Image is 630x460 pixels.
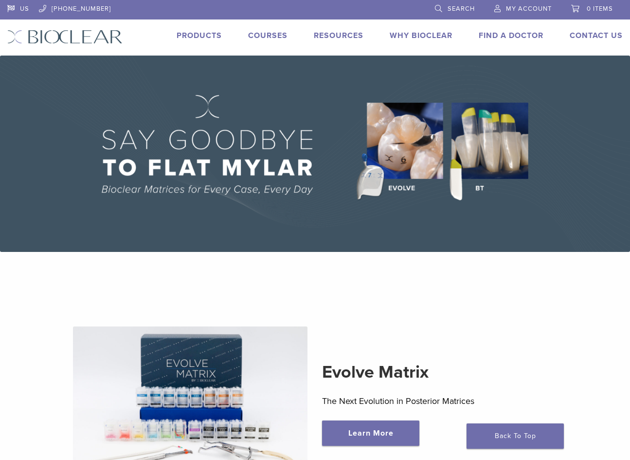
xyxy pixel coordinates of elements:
a: Products [177,31,222,40]
a: Back To Top [467,423,564,449]
a: Why Bioclear [390,31,452,40]
span: My Account [506,5,552,13]
span: Search [448,5,475,13]
a: Resources [314,31,363,40]
a: Courses [248,31,288,40]
span: 0 items [587,5,613,13]
p: The Next Evolution in Posterior Matrices [322,394,557,408]
h2: Evolve Matrix [322,361,557,384]
a: Contact Us [570,31,623,40]
img: Bioclear [7,30,123,44]
a: Learn More [322,421,419,446]
a: Find A Doctor [479,31,543,40]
